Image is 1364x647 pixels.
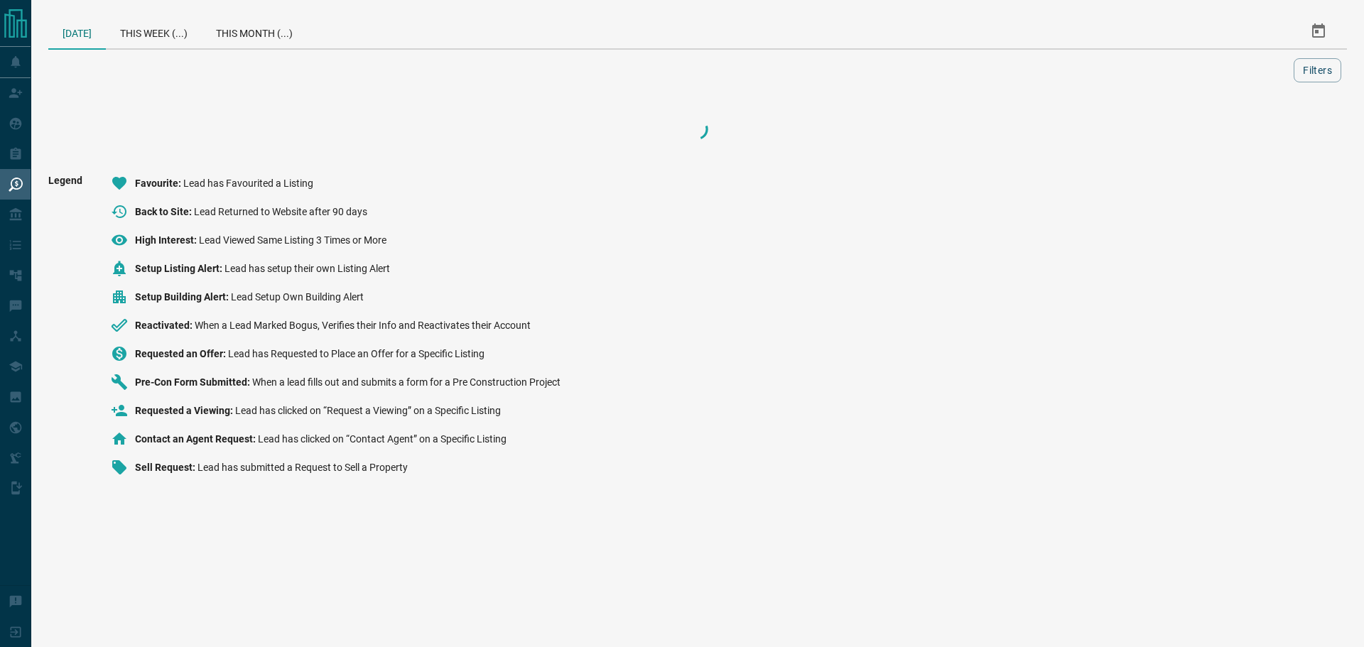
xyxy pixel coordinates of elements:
span: When a Lead Marked Bogus, Verifies their Info and Reactivates their Account [195,320,531,331]
span: High Interest [135,234,199,246]
span: Lead has clicked on “Request a Viewing” on a Specific Listing [235,405,501,416]
span: Requested an Offer [135,348,228,359]
span: Requested a Viewing [135,405,235,416]
span: Lead Viewed Same Listing 3 Times or More [199,234,386,246]
div: [DATE] [48,14,106,50]
span: When a lead fills out and submits a form for a Pre Construction Project [252,376,561,388]
button: Filters [1294,58,1341,82]
span: Reactivated [135,320,195,331]
span: Favourite [135,178,183,189]
button: Select Date Range [1301,14,1336,48]
span: Lead has Requested to Place an Offer for a Specific Listing [228,348,485,359]
span: Pre-Con Form Submitted [135,376,252,388]
span: Legend [48,175,82,487]
div: This Month (...) [202,14,307,48]
span: Setup Building Alert [135,291,231,303]
span: Lead has submitted a Request to Sell a Property [197,462,408,473]
span: Back to Site [135,206,194,217]
span: Lead has clicked on “Contact Agent” on a Specific Listing [258,433,507,445]
div: Loading [627,115,769,143]
span: Lead Returned to Website after 90 days [194,206,367,217]
span: Lead has setup their own Listing Alert [224,263,390,274]
span: Lead Setup Own Building Alert [231,291,364,303]
span: Lead has Favourited a Listing [183,178,313,189]
span: Contact an Agent Request [135,433,258,445]
div: This Week (...) [106,14,202,48]
span: Setup Listing Alert [135,263,224,274]
span: Sell Request [135,462,197,473]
